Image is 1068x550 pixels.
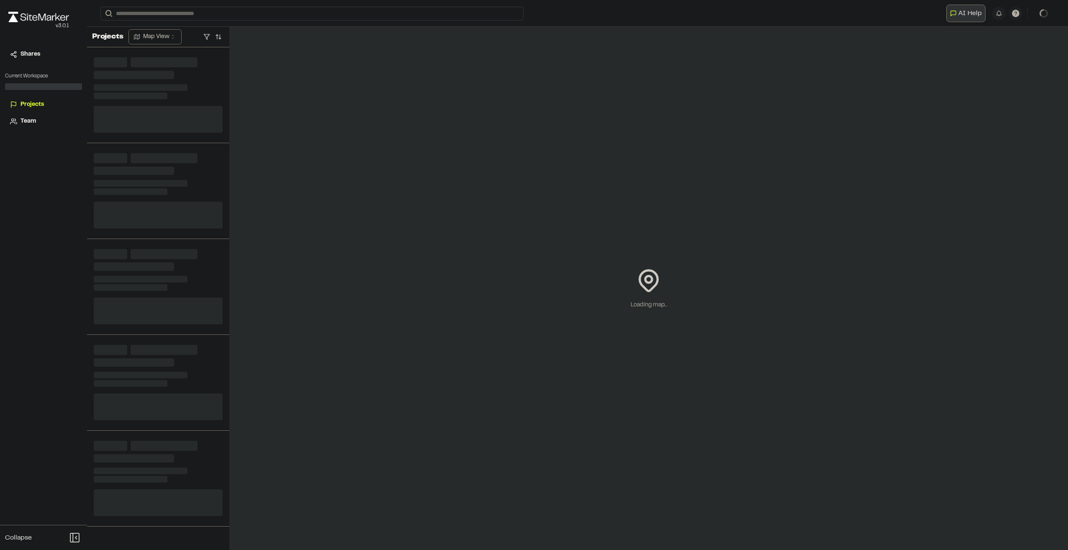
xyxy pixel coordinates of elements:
p: Current Workspace [5,72,82,80]
span: Projects [21,100,44,109]
div: Loading map... [631,301,667,310]
div: Oh geez...please don't... [8,22,69,30]
span: AI Help [958,8,982,18]
span: Shares [21,50,40,59]
a: Shares [10,50,77,59]
div: Open AI Assistant [946,5,989,22]
a: Team [10,117,77,126]
a: Projects [10,100,77,109]
button: Search [100,7,116,21]
span: Team [21,117,36,126]
button: Open AI Assistant [946,5,986,22]
p: Projects [92,31,123,43]
img: rebrand.png [8,12,69,22]
span: Collapse [5,533,32,543]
